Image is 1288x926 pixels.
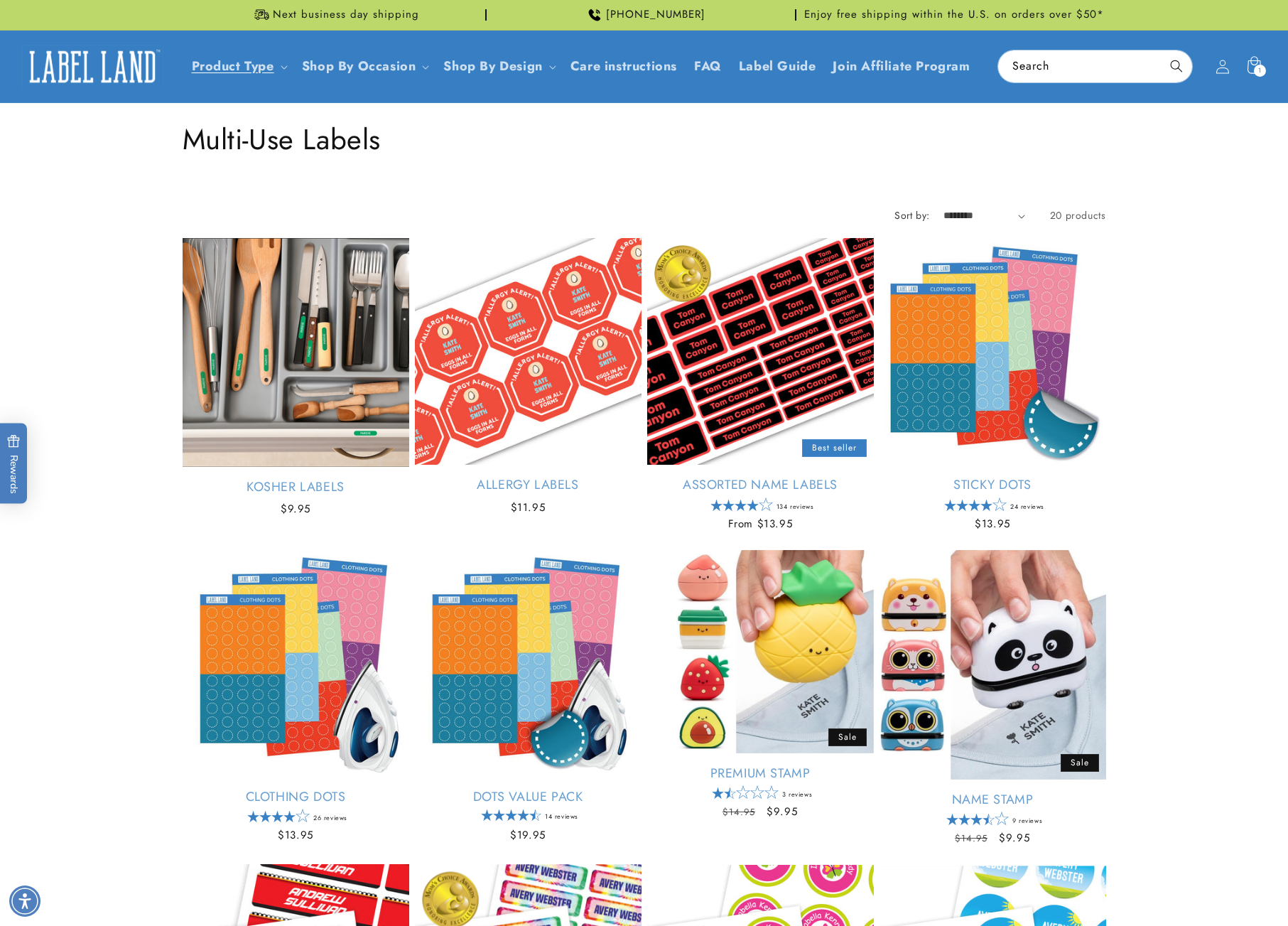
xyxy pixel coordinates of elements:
[183,50,293,83] summary: Product Type
[16,39,169,94] a: Label Land
[415,789,642,805] a: Dots Value Pack
[1050,208,1106,222] span: 20 products
[192,57,274,75] a: Product Type
[570,58,677,75] span: Care instructions
[739,58,816,75] span: Label Guide
[894,208,929,222] label: Sort by:
[21,45,163,89] img: Label Land
[804,8,1104,22] span: Enjoy free shipping within the U.S. on orders over $50*
[730,50,825,83] a: Label Guide
[7,434,21,493] span: Rewards
[686,50,730,83] a: FAQ
[273,8,419,22] span: Next business day shipping
[562,50,686,83] a: Care instructions
[11,812,180,855] iframe: Sign Up via Text for Offers
[979,510,1274,869] iframe: Gorgias live chat campaigns
[415,477,642,493] a: Allergy Labels
[880,477,1106,493] a: Sticky Dots
[647,765,874,782] a: Premium Stamp
[9,885,40,917] div: Accessibility Menu
[824,50,978,83] a: Join Affiliate Program
[183,789,409,805] a: Clothing Dots
[1258,65,1262,77] span: 1
[183,121,1106,158] h1: Multi-Use Labels
[694,58,722,75] span: FAQ
[880,792,1106,808] a: Name Stamp
[183,479,409,495] a: Kosher Labels
[647,477,874,493] a: Assorted Name Labels
[302,58,416,75] span: Shop By Occasion
[443,57,542,75] a: Shop By Design
[435,50,561,83] summary: Shop By Design
[1161,50,1192,82] button: Search
[293,50,435,83] summary: Shop By Occasion
[1223,865,1274,912] iframe: Gorgias live chat messenger
[606,8,705,22] span: [PHONE_NUMBER]
[833,58,970,75] span: Join Affiliate Program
